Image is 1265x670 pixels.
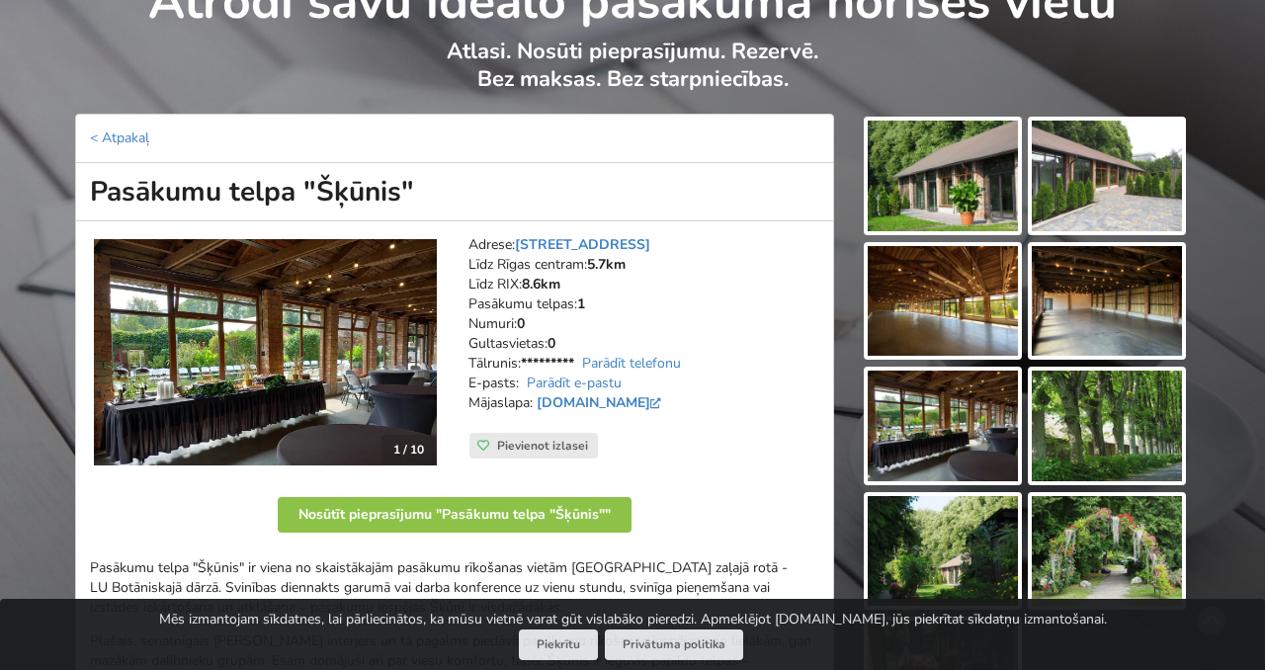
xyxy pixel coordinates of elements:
strong: 0 [548,334,555,353]
button: Piekrītu [519,629,598,660]
strong: 8.6km [522,275,560,293]
a: Parādīt telefonu [582,354,681,373]
strong: 1 [577,294,585,313]
div: 1 / 10 [381,435,436,464]
img: Pasākumu telpa "Šķūnis" | Rīga | Pasākumu vieta - galerijas bilde [868,121,1018,231]
img: Pasākumu telpa "Šķūnis" | Rīga | Pasākumu vieta - galerijas bilde [1032,246,1182,357]
img: Pasākumu telpa "Šķūnis" | Rīga | Pasākumu vieta - galerijas bilde [1032,371,1182,481]
img: Pasākumu telpa "Šķūnis" | Rīga | Pasākumu vieta - galerijas bilde [868,371,1018,481]
strong: 0 [517,314,525,333]
img: Pasākumu telpa "Šķūnis" | Rīga | Pasākumu vieta - galerijas bilde [868,496,1018,607]
button: Nosūtīt pieprasījumu "Pasākumu telpa "Šķūnis"" [278,497,632,533]
h1: Pasākumu telpa "Šķūnis" [75,163,834,221]
img: Neierastas vietas | Rīga | Pasākumu telpa "Šķūnis" [94,239,437,465]
a: Neierastas vietas | Rīga | Pasākumu telpa "Šķūnis" 1 / 10 [94,239,437,465]
strong: 5.7km [587,255,626,274]
img: Pasākumu telpa "Šķūnis" | Rīga | Pasākumu vieta - galerijas bilde [1032,121,1182,231]
p: Pasākumu telpa "Šķūnis" ir viena no skaistākajām pasākumu rīkošanas vietām [GEOGRAPHIC_DATA] zaļa... [90,558,819,618]
address: Adrese: Līdz Rīgas centram: Līdz RIX: Pasākumu telpas: Numuri: Gultasvietas: Tālrunis: E-pasts: M... [468,235,819,433]
img: Pasākumu telpa "Šķūnis" | Rīga | Pasākumu vieta - galerijas bilde [868,246,1018,357]
a: Privātuma politika [605,629,743,660]
img: Pasākumu telpa "Šķūnis" | Rīga | Pasākumu vieta - galerijas bilde [1032,496,1182,607]
a: [STREET_ADDRESS] [515,235,650,254]
a: [DOMAIN_NAME] [537,393,666,412]
a: < Atpakaļ [90,128,149,147]
p: Atlasi. Nosūti pieprasījumu. Rezervē. Bez maksas. Bez starpniecības. [76,38,1190,114]
a: Parādīt e-pastu [527,374,622,392]
span: Pievienot izlasei [497,438,588,454]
